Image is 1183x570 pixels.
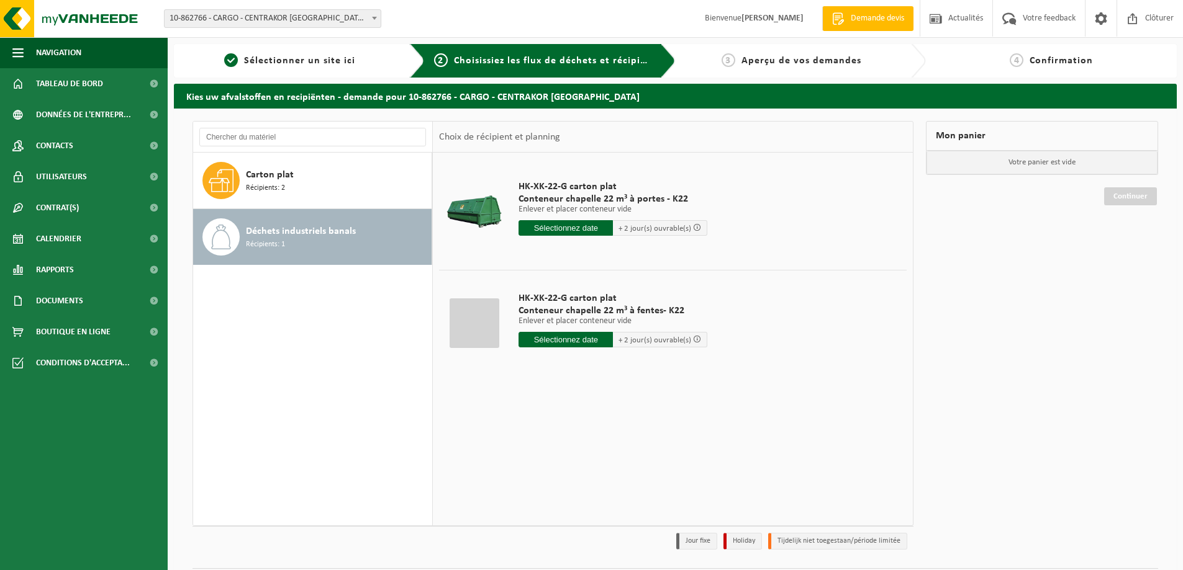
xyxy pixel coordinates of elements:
[723,533,762,550] li: Holiday
[722,53,735,67] span: 3
[36,161,87,192] span: Utilisateurs
[1104,187,1157,205] a: Continuer
[246,224,356,239] span: Déchets industriels banals
[180,53,400,68] a: 1Sélectionner un site ici
[244,56,355,66] span: Sélectionner un site ici
[434,53,448,67] span: 2
[519,193,707,205] span: Conteneur chapelle 22 m³ à portes - K22
[193,209,432,265] button: Déchets industriels banals Récipients: 1
[848,12,907,25] span: Demande devis
[433,122,566,153] div: Choix de récipient et planning
[741,56,861,66] span: Aperçu de vos demandes
[36,223,81,254] span: Calendrier
[741,14,804,23] strong: [PERSON_NAME]
[454,56,661,66] span: Choisissiez les flux de déchets et récipients
[246,182,285,194] span: Récipients: 2
[36,285,83,316] span: Documents
[519,305,707,317] span: Conteneur chapelle 22 m³ à fentes- K22
[926,121,1158,151] div: Mon panier
[164,9,381,28] span: 10-862766 - CARGO - CENTRAKOR LA LOUVIÈRE - LA LOUVIÈRE
[36,130,73,161] span: Contacts
[619,225,691,233] span: + 2 jour(s) ouvrable(s)
[519,332,613,347] input: Sélectionnez date
[165,10,381,27] span: 10-862766 - CARGO - CENTRAKOR LA LOUVIÈRE - LA LOUVIÈRE
[927,151,1158,174] p: Votre panier est vide
[246,167,294,182] span: Carton plat
[246,239,285,251] span: Récipients: 1
[36,68,103,99] span: Tableau de bord
[36,254,74,285] span: Rapports
[519,180,707,193] span: HK-XK-22-G carton plat
[224,53,238,67] span: 1
[768,533,907,550] li: Tijdelijk niet toegestaan/période limitée
[36,99,131,130] span: Données de l'entrepr...
[36,37,81,68] span: Navigation
[676,533,717,550] li: Jour fixe
[1010,53,1023,67] span: 4
[36,192,79,223] span: Contrat(s)
[1030,56,1093,66] span: Confirmation
[193,153,432,209] button: Carton plat Récipients: 2
[519,205,707,214] p: Enlever et placer conteneur vide
[619,336,691,344] span: + 2 jour(s) ouvrable(s)
[822,6,913,31] a: Demande devis
[174,84,1177,108] h2: Kies uw afvalstoffen en recipiënten - demande pour 10-862766 - CARGO - CENTRAKOR [GEOGRAPHIC_DATA]
[519,220,613,236] input: Sélectionnez date
[199,128,426,146] input: Chercher du matériel
[519,317,707,326] p: Enlever et placer conteneur vide
[519,292,707,305] span: HK-XK-22-G carton plat
[36,347,130,378] span: Conditions d'accepta...
[36,316,111,347] span: Boutique en ligne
